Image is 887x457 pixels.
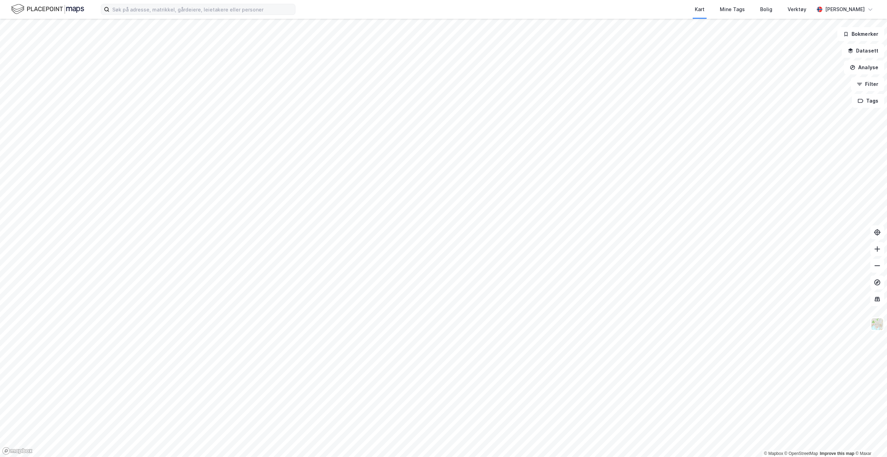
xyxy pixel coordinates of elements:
[760,5,772,14] div: Bolig
[788,5,806,14] div: Verktøy
[109,4,295,15] input: Søk på adresse, matrikkel, gårdeiere, leietakere eller personer
[11,3,84,15] img: logo.f888ab2527a4732fd821a326f86c7f29.svg
[852,424,887,457] iframe: Chat Widget
[852,424,887,457] div: Kontrollprogram for chat
[695,5,705,14] div: Kart
[720,5,745,14] div: Mine Tags
[825,5,865,14] div: [PERSON_NAME]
